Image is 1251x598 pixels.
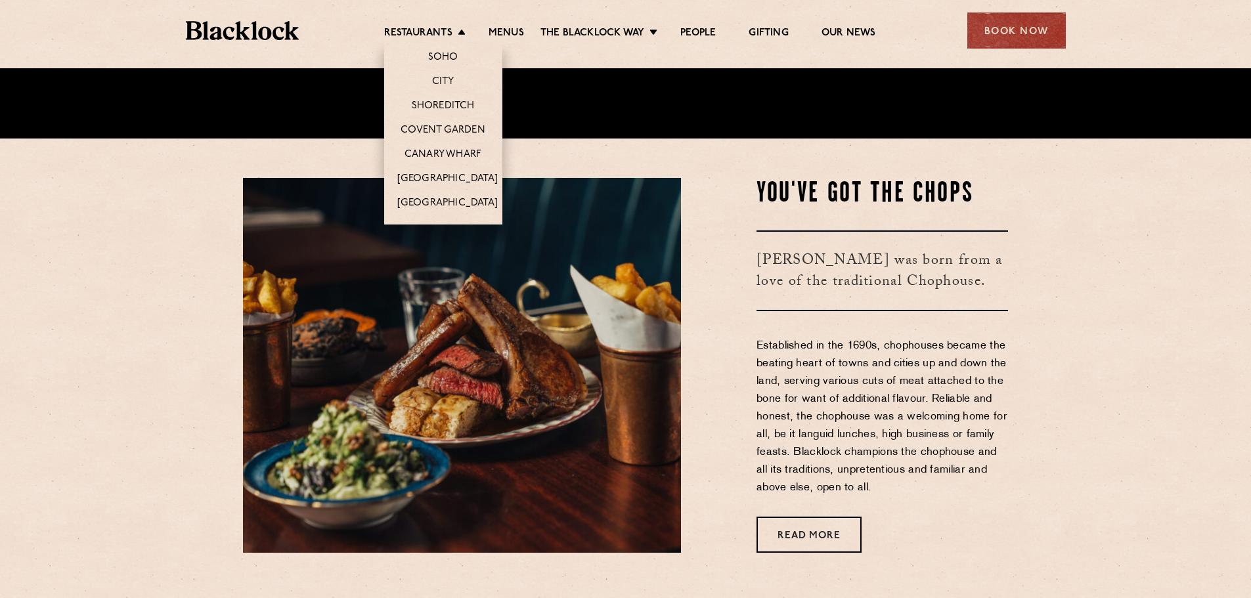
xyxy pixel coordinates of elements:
a: Menus [489,27,524,41]
a: Our News [822,27,876,41]
img: BL_Textured_Logo-footer-cropped.svg [186,21,299,40]
a: People [680,27,716,41]
a: Canary Wharf [405,148,481,163]
div: Book Now [967,12,1066,49]
h2: You've Got The Chops [757,178,1008,211]
a: Gifting [749,27,788,41]
a: The Blacklock Way [540,27,644,41]
a: Shoreditch [412,100,475,114]
a: [GEOGRAPHIC_DATA] [397,197,498,211]
h3: [PERSON_NAME] was born from a love of the traditional Chophouse. [757,230,1008,311]
p: Established in the 1690s, chophouses became the beating heart of towns and cities up and down the... [757,337,1008,497]
a: City [432,75,454,90]
a: Covent Garden [401,124,485,139]
a: Read More [757,517,862,553]
a: Restaurants [384,27,452,41]
a: [GEOGRAPHIC_DATA] [397,173,498,187]
a: Soho [428,51,458,66]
